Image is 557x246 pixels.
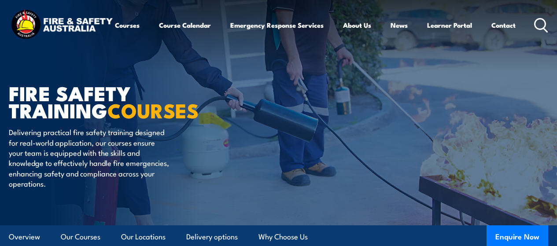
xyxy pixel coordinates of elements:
h1: FIRE SAFETY TRAINING [9,84,226,118]
a: Courses [115,15,140,36]
strong: COURSES [107,95,199,125]
p: Delivering practical fire safety training designed for real-world application, our courses ensure... [9,127,170,188]
a: Learner Portal [427,15,472,36]
a: News [391,15,408,36]
a: Course Calendar [159,15,211,36]
a: Contact [491,15,516,36]
a: About Us [343,15,371,36]
a: Emergency Response Services [230,15,324,36]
